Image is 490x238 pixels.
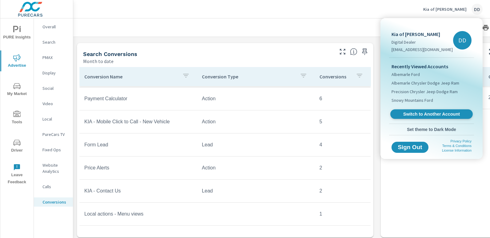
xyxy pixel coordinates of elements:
span: Set theme to Dark Mode [392,127,472,132]
a: License Information [442,149,472,152]
span: Albemarle Chrysler Dodge Jeep Ram [392,80,459,86]
p: Kia of [PERSON_NAME] [392,30,453,38]
span: Precision Chrysler Jeep Dodge Ram [392,89,458,95]
p: [EMAIL_ADDRESS][DOMAIN_NAME] [392,46,453,53]
div: DD [453,31,472,50]
span: Sign Out [396,145,424,150]
button: Set theme to Dark Mode [389,124,474,135]
p: Digital Dealer [392,39,453,45]
a: Terms & Conditions [442,144,472,148]
span: Switch to Another Account [394,111,469,117]
p: Recently Viewed Accounts [392,63,472,70]
span: Snowy Mountains Ford [392,97,433,103]
span: Albemarle Ford [392,71,420,77]
a: Privacy Policy [451,139,472,143]
a: Switch to Another Account [390,109,473,119]
button: Sign Out [392,142,428,153]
